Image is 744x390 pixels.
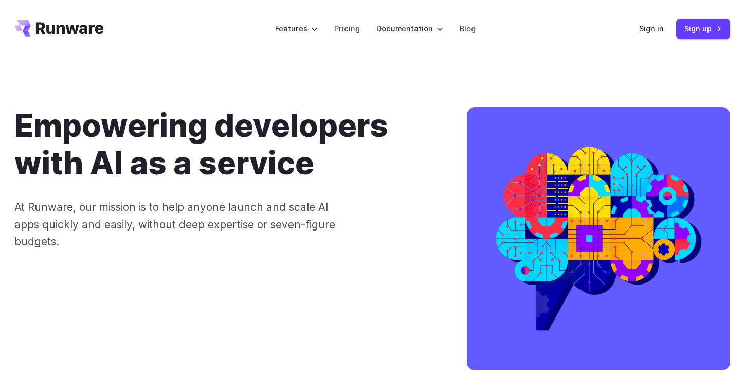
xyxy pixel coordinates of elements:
a: Pricing [334,23,360,34]
a: Go to / [14,20,104,37]
a: Sign in [639,23,664,34]
label: Features [275,23,318,34]
p: At Runware, our mission is to help anyone launch and scale AI apps quickly and easily, without de... [14,199,350,250]
label: Documentation [376,23,443,34]
h1: Empowering developers with AI as a service [14,107,434,182]
img: A colorful illustration of a brain made up of circuit boards [467,107,730,370]
a: Sign up [676,19,730,39]
a: Blog [460,23,476,34]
